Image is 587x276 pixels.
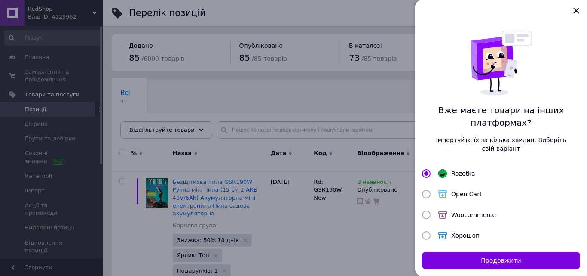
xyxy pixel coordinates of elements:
button: Продовжити [422,252,580,269]
span: Rozetka [451,170,475,177]
span: Хорошоп [451,232,480,239]
span: Woocommerce [451,211,496,218]
span: Імпортуйте їх за кілька хвилин. Виберіть свій варіант [436,136,566,153]
button: Закрыть [569,3,584,18]
span: Open Cart [451,191,482,198]
span: Вже маєте товари на інших платформах? [436,104,566,129]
